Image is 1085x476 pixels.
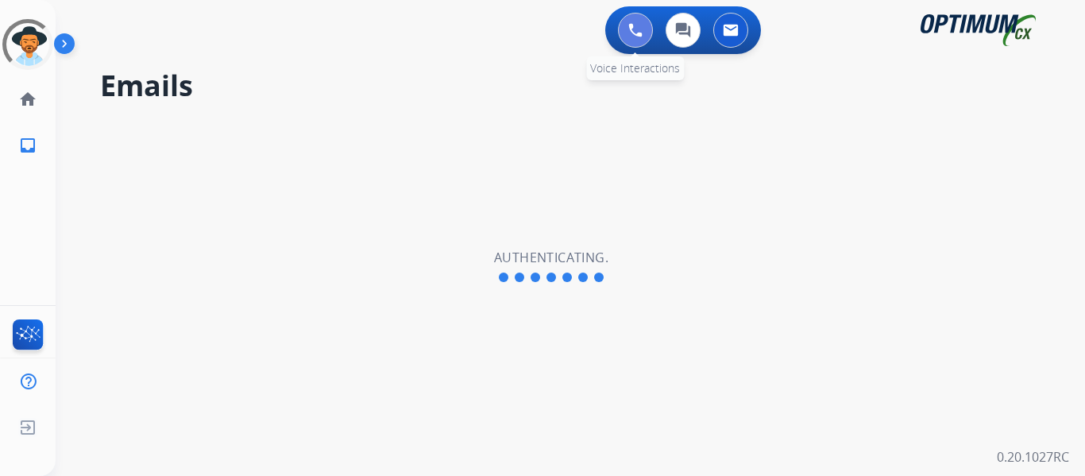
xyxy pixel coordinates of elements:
h2: Authenticating. [494,248,608,267]
span: Voice Interactions [590,60,680,75]
mat-icon: home [18,90,37,109]
p: 0.20.1027RC [997,447,1069,466]
mat-icon: inbox [18,136,37,155]
h2: Emails [100,70,1047,102]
